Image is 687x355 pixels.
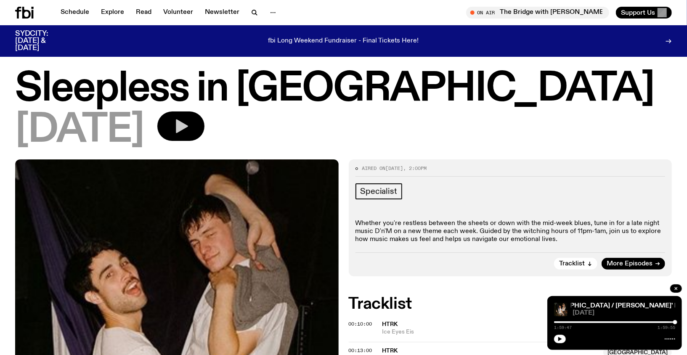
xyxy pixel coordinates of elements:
[559,261,585,267] span: Tracklist
[573,310,675,316] span: [DATE]
[554,303,568,316] img: Marcus Whale is on the left, bent to his knees and arching back with a gleeful look his face He i...
[158,7,198,19] a: Volunteer
[382,328,599,336] span: Ice Eyes Eis
[349,322,372,326] button: 00:10:00
[349,297,672,312] h2: Tracklist
[554,326,572,330] span: 1:59:47
[349,347,372,354] span: 00:13:00
[621,9,655,16] span: Support Us
[355,220,666,244] p: Whether you're restless between the sheets or down with the mid-week blues, tune in for a late ni...
[355,183,402,199] a: Specialist
[15,111,144,149] span: [DATE]
[268,37,419,45] p: fbi Long Weekend Fundraiser - Final Tickets Here!
[361,187,397,196] span: Specialist
[382,348,398,354] span: HTRK
[403,165,427,172] span: , 2:00pm
[386,165,403,172] span: [DATE]
[96,7,129,19] a: Explore
[382,321,398,327] span: HTRK
[349,348,372,353] button: 00:13:00
[362,165,386,172] span: Aired on
[56,7,94,19] a: Schedule
[554,258,597,270] button: Tracklist
[602,258,665,270] a: More Episodes
[200,7,244,19] a: Newsletter
[15,30,69,52] h3: SYDCITY: [DATE] & [DATE]
[607,261,653,267] span: More Episodes
[131,7,156,19] a: Read
[349,321,372,327] span: 00:10:00
[658,326,675,330] span: 1:59:55
[15,70,672,108] h1: Sleepless in [GEOGRAPHIC_DATA]
[616,7,672,19] button: Support Us
[466,7,609,19] button: On AirThe Bridge with [PERSON_NAME]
